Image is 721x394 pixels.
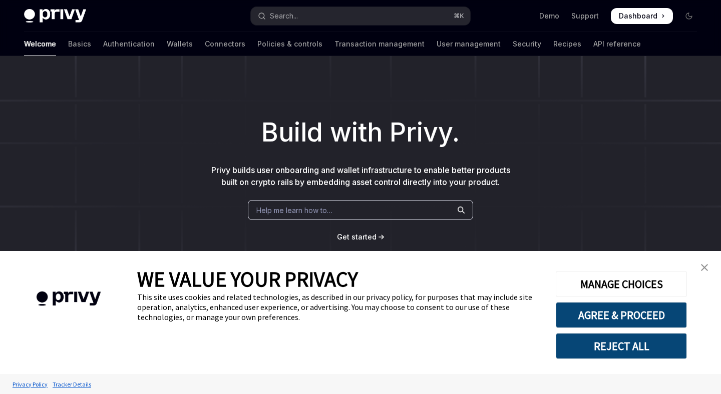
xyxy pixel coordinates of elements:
a: Authentication [103,32,155,56]
a: Demo [539,11,559,21]
a: Dashboard [611,8,673,24]
button: Open search [251,7,470,25]
span: Dashboard [619,11,657,21]
button: AGREE & PROCEED [556,302,687,328]
a: Support [571,11,599,21]
img: company logo [15,277,122,320]
span: Help me learn how to… [256,205,332,215]
a: Get started [337,232,377,242]
a: User management [437,32,501,56]
img: dark logo [24,9,86,23]
a: Transaction management [334,32,425,56]
button: MANAGE CHOICES [556,271,687,297]
a: Policies & controls [257,32,322,56]
button: Toggle dark mode [681,8,697,24]
span: WE VALUE YOUR PRIVACY [137,266,358,292]
h1: Build with Privy. [16,113,705,152]
a: Privacy Policy [10,375,50,393]
a: API reference [593,32,641,56]
a: Recipes [553,32,581,56]
a: Basics [68,32,91,56]
img: close banner [701,264,708,271]
a: close banner [694,257,714,277]
a: Tracker Details [50,375,94,393]
span: Get started [337,232,377,241]
a: Wallets [167,32,193,56]
a: Connectors [205,32,245,56]
a: Security [513,32,541,56]
a: Welcome [24,32,56,56]
span: ⌘ K [454,12,464,20]
span: Privy builds user onboarding and wallet infrastructure to enable better products built on crypto ... [211,165,510,187]
button: REJECT ALL [556,333,687,359]
div: Search... [270,10,298,22]
div: This site uses cookies and related technologies, as described in our privacy policy, for purposes... [137,292,541,322]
